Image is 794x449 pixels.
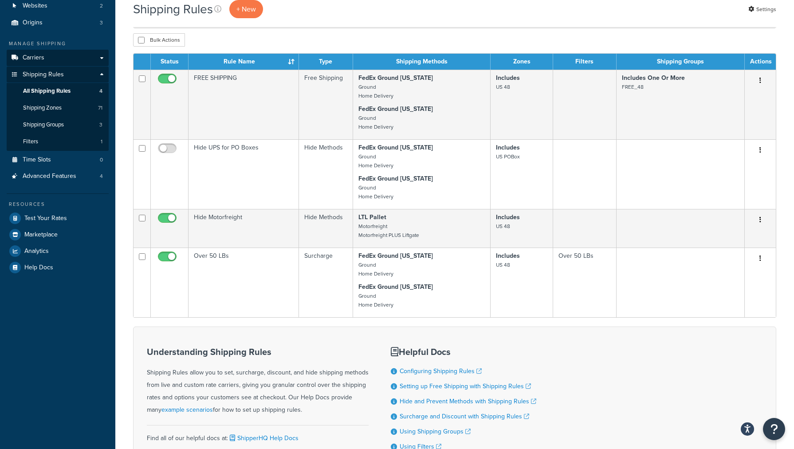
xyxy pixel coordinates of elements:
span: 71 [98,104,102,112]
strong: Includes One Or More [622,73,685,83]
div: Shipping Rules allow you to set, surcharge, discount, and hide shipping methods from live and cus... [147,347,369,416]
a: Settings [748,3,776,16]
td: FREE SHIPPING [189,70,299,139]
span: 3 [99,121,102,129]
th: Shipping Groups [617,54,745,70]
span: Time Slots [23,156,51,164]
span: Filters [23,138,38,146]
strong: FedEx Ground [US_STATE] [358,104,433,114]
div: Manage Shipping [7,40,109,47]
strong: Includes [496,251,520,260]
li: Filters [7,134,109,150]
th: Status [151,54,189,70]
small: Ground Home Delivery [358,261,393,278]
th: Actions [745,54,776,70]
small: US 48 [496,83,510,91]
span: 3 [100,19,103,27]
a: Shipping Rules [7,67,109,83]
small: Ground Home Delivery [358,153,393,169]
div: Find all of our helpful docs at: [147,425,369,445]
li: Origins [7,15,109,31]
span: Test Your Rates [24,215,67,222]
span: Carriers [23,54,44,62]
a: example scenarios [161,405,213,414]
span: 2 [100,2,103,10]
h3: Understanding Shipping Rules [147,347,369,357]
a: Shipping Zones 71 [7,100,109,116]
th: Zones [491,54,553,70]
th: Rule Name : activate to sort column ascending [189,54,299,70]
a: Advanced Features 4 [7,168,109,185]
span: 4 [100,173,103,180]
a: Time Slots 0 [7,152,109,168]
span: 4 [99,87,102,95]
strong: FedEx Ground [US_STATE] [358,251,433,260]
span: Advanced Features [23,173,76,180]
a: Marketplace [7,227,109,243]
li: Shipping Zones [7,100,109,116]
li: Time Slots [7,152,109,168]
strong: FedEx Ground [US_STATE] [358,174,433,183]
td: Surcharge [299,248,354,317]
a: Help Docs [7,260,109,276]
h3: Helpful Docs [391,347,536,357]
th: Shipping Methods [353,54,491,70]
a: Shipping Groups 3 [7,117,109,133]
td: Free Shipping [299,70,354,139]
button: Open Resource Center [763,418,785,440]
div: Resources [7,201,109,208]
h1: Shipping Rules [133,0,213,18]
span: 1 [101,138,102,146]
strong: LTL Pallet [358,213,386,222]
span: Marketplace [24,231,58,239]
li: Shipping Groups [7,117,109,133]
small: Ground Home Delivery [358,184,393,201]
span: 0 [100,156,103,164]
strong: Includes [496,213,520,222]
small: US 48 [496,222,510,230]
span: Shipping Zones [23,104,62,112]
button: Bulk Actions [133,33,185,47]
strong: FedEx Ground [US_STATE] [358,143,433,152]
td: Hide Motorfreight [189,209,299,248]
td: Over 50 LBs [189,248,299,317]
a: Carriers [7,50,109,66]
a: Origins 3 [7,15,109,31]
a: Test Your Rates [7,210,109,226]
span: Websites [23,2,47,10]
a: Surcharge and Discount with Shipping Rules [400,412,529,421]
td: Hide UPS for PO Boxes [189,139,299,209]
li: All Shipping Rules [7,83,109,99]
td: Hide Methods [299,139,354,209]
a: All Shipping Rules 4 [7,83,109,99]
span: Shipping Rules [23,71,64,79]
td: Hide Methods [299,209,354,248]
strong: FedEx Ground [US_STATE] [358,73,433,83]
small: US POBox [496,153,520,161]
a: Analytics [7,243,109,259]
span: Analytics [24,248,49,255]
li: Shipping Rules [7,67,109,151]
a: Hide and Prevent Methods with Shipping Rules [400,397,536,406]
span: Help Docs [24,264,53,272]
li: Advanced Features [7,168,109,185]
small: Motorfreight Motorfreight PLUS Liftgate [358,222,419,239]
a: Setting up Free Shipping with Shipping Rules [400,382,531,391]
span: Shipping Groups [23,121,64,129]
small: Ground Home Delivery [358,114,393,131]
strong: Includes [496,73,520,83]
a: Configuring Shipping Rules [400,366,482,376]
strong: FedEx Ground [US_STATE] [358,282,433,291]
td: Over 50 LBs [553,248,616,317]
small: US 48 [496,261,510,269]
th: Type [299,54,354,70]
span: All Shipping Rules [23,87,71,95]
span: Origins [23,19,43,27]
a: Filters 1 [7,134,109,150]
th: Filters [553,54,616,70]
